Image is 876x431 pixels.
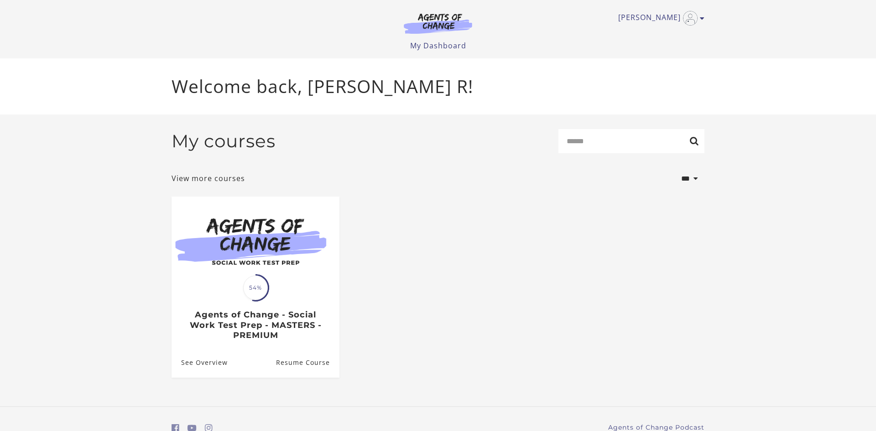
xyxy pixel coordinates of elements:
img: Agents of Change Logo [394,13,482,34]
h3: Agents of Change - Social Work Test Prep - MASTERS - PREMIUM [181,310,329,341]
span: 54% [243,275,268,300]
a: My Dashboard [410,41,466,51]
a: Toggle menu [618,11,700,26]
a: Agents of Change - Social Work Test Prep - MASTERS - PREMIUM: See Overview [172,348,228,377]
a: Agents of Change - Social Work Test Prep - MASTERS - PREMIUM: Resume Course [276,348,339,377]
a: View more courses [172,173,245,184]
p: Welcome back, [PERSON_NAME] R! [172,73,704,100]
h2: My courses [172,130,276,152]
